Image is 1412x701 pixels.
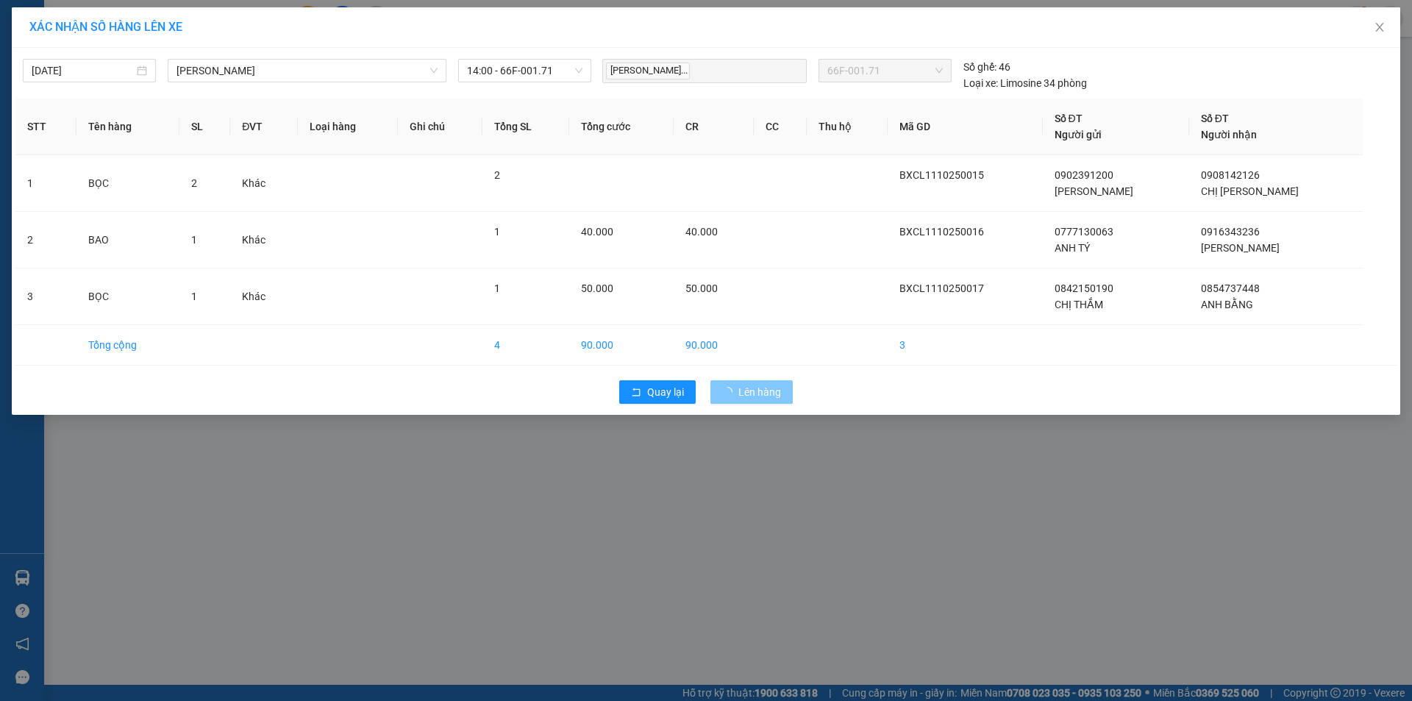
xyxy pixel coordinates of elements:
[754,99,807,155] th: CC
[76,99,179,155] th: Tên hàng
[685,282,718,294] span: 50.000
[140,13,176,28] span: Nhận:
[191,291,197,302] span: 1
[888,325,1043,366] td: 3
[482,99,570,155] th: Tổng SL
[1055,113,1083,124] span: Số ĐT
[76,155,179,212] td: BỌC
[140,46,290,63] div: CHỊ THY
[631,387,641,399] span: rollback
[13,13,130,48] div: BX [PERSON_NAME]
[230,212,298,268] td: Khác
[963,59,1010,75] div: 46
[963,75,998,91] span: Loại xe:
[13,94,34,110] span: DĐ:
[76,212,179,268] td: BAO
[1359,7,1400,49] button: Close
[899,282,984,294] span: BXCL1110250017
[298,99,398,155] th: Loại hàng
[179,99,230,155] th: SL
[230,268,298,325] td: Khác
[467,60,582,82] span: 14:00 - 66F-001.71
[1201,129,1257,140] span: Người nhận
[13,14,35,29] span: Gửi:
[15,268,76,325] td: 3
[581,226,613,238] span: 40.000
[32,63,134,79] input: 11/10/2025
[569,99,674,155] th: Tổng cước
[1374,21,1386,33] span: close
[581,282,613,294] span: 50.000
[807,99,888,155] th: Thu hộ
[494,282,500,294] span: 1
[13,86,117,163] span: ỦY TÍNH DỤNG BÀ TỨ
[1201,169,1260,181] span: 0908142126
[647,384,684,400] span: Quay lại
[569,325,674,366] td: 90.000
[1201,282,1260,294] span: 0854737448
[191,177,197,189] span: 2
[76,325,179,366] td: Tổng cộng
[13,65,130,86] div: 0355192557
[230,99,298,155] th: ĐVT
[15,212,76,268] td: 2
[15,155,76,212] td: 1
[963,75,1087,91] div: Limosine 34 phòng
[888,99,1043,155] th: Mã GD
[1201,226,1260,238] span: 0916343236
[827,60,942,82] span: 66F-001.71
[1201,113,1229,124] span: Số ĐT
[494,169,500,181] span: 2
[13,48,130,65] div: ANH TÈO
[738,384,781,400] span: Lên hàng
[710,380,793,404] button: Lên hàng
[685,226,718,238] span: 40.000
[140,13,290,46] div: [GEOGRAPHIC_DATA]
[15,99,76,155] th: STT
[1201,185,1299,197] span: CHỊ [PERSON_NAME]
[1055,282,1113,294] span: 0842150190
[963,59,996,75] span: Số ghế:
[722,387,738,397] span: loading
[482,325,570,366] td: 4
[29,20,182,34] span: XÁC NHẬN SỐ HÀNG LÊN XE
[899,169,984,181] span: BXCL1110250015
[1055,169,1113,181] span: 0902391200
[1201,299,1253,310] span: ANH BẰNG
[1201,242,1280,254] span: [PERSON_NAME]
[1055,129,1102,140] span: Người gửi
[429,66,438,75] span: down
[1055,299,1103,310] span: CHỊ THẮM
[619,380,696,404] button: rollbackQuay lại
[230,155,298,212] td: Khác
[191,234,197,246] span: 1
[398,99,482,155] th: Ghi chú
[176,60,438,82] span: Cao Lãnh - Hồ Chí Minh
[606,63,690,79] span: [PERSON_NAME]...
[1055,242,1090,254] span: ANH TÝ
[494,226,500,238] span: 1
[674,325,754,366] td: 90.000
[899,226,984,238] span: BXCL1110250016
[674,99,754,155] th: CR
[1055,185,1133,197] span: [PERSON_NAME]
[76,268,179,325] td: BỌC
[140,63,290,84] div: 0907462289
[1055,226,1113,238] span: 0777130063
